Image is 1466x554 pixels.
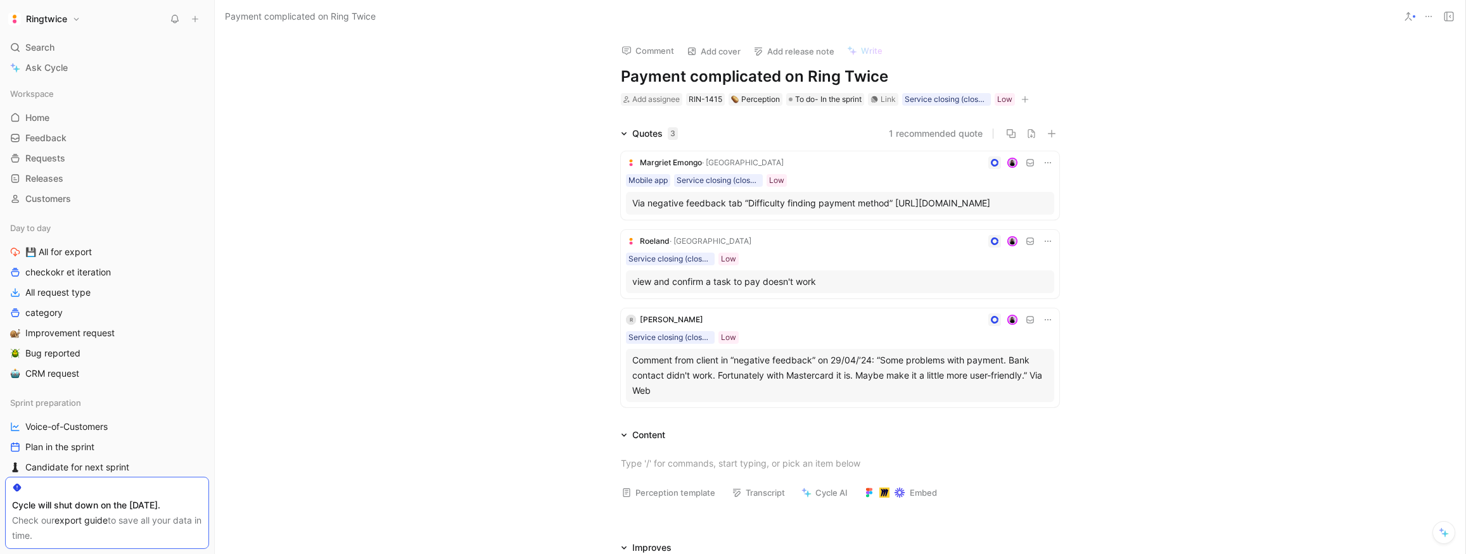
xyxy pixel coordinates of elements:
[5,169,209,188] a: Releases
[25,132,67,144] span: Feedback
[5,438,209,456] a: Plan in the sprint
[628,253,712,265] div: Service closing (close a task, service payment)
[25,441,94,453] span: Plan in the sprint
[25,60,68,75] span: Ask Cycle
[769,174,784,187] div: Low
[5,324,209,343] a: 🐌Improvement request
[621,66,1059,87] h1: Payment complicated on Ring Twice
[54,515,108,526] a: export guide
[632,427,665,443] div: Content
[10,396,81,409] span: Sprint preparation
[12,513,202,543] div: Check our to save all your data in time.
[616,42,680,60] button: Comment
[628,174,668,187] div: Mobile app
[225,9,376,24] span: Payment complicated on Ring Twice
[632,94,680,104] span: Add assignee
[5,58,209,77] a: Ask Cycle
[689,93,722,106] div: RIN-1415
[721,253,736,265] div: Low
[640,158,702,167] span: Margriet Emongo
[1009,237,1017,246] img: avatar
[681,42,746,60] button: Add cover
[25,152,65,165] span: Requests
[841,42,888,60] button: Write
[25,192,71,205] span: Customers
[858,484,943,501] button: Embed
[5,108,209,127] a: Home
[5,344,209,363] a: 🪲Bug reported
[861,45,883,56] span: Write
[25,172,63,185] span: Releases
[5,393,209,412] div: Sprint preparation
[786,93,864,106] div: To do- In the sprint
[626,315,636,325] div: R
[889,126,983,141] button: 1 recommended quote
[5,218,209,237] div: Day to day
[10,87,54,100] span: Workspace
[796,484,853,501] button: Cycle AI
[795,93,862,106] span: To do- In the sprint
[626,236,636,246] img: logo
[881,93,896,106] div: Link
[670,236,751,246] span: · [GEOGRAPHIC_DATA]
[5,242,209,261] a: 💾 All for export
[8,460,23,475] button: ♟️
[632,196,1048,211] div: Via negative feedback tab “Difficulty finding payment method” [URL][DOMAIN_NAME]
[5,364,209,383] a: 🤖CRM request
[8,346,23,361] button: 🪲
[5,218,209,383] div: Day to day💾 All for exportcheckokr et iterationAll request typecategory🐌Improvement request🪲Bug r...
[5,10,84,28] button: RingtwiceRingtwice
[1009,159,1017,167] img: avatar
[632,353,1048,398] div: Comment from client in “negative feedback” on 29/04/’24: “Some problems with payment. Bank contac...
[5,129,209,148] a: Feedback
[25,286,91,299] span: All request type
[726,484,791,501] button: Transcript
[616,126,683,141] div: Quotes3
[5,149,209,168] a: Requests
[8,325,23,341] button: 🐌
[626,158,636,168] img: logo
[26,13,67,25] h1: Ringtwice
[721,331,736,344] div: Low
[677,174,760,187] div: Service closing (close a task, service payment)
[25,266,111,279] span: checkokr et iteration
[10,328,20,338] img: 🐌
[10,348,20,358] img: 🪲
[25,40,54,55] span: Search
[25,327,115,339] span: Improvement request
[5,393,209,497] div: Sprint preparationVoice-of-CustomersPlan in the sprint♟️Candidate for next sprint🤖Grooming
[25,367,79,380] span: CRM request
[5,417,209,436] a: Voice-of-Customers
[632,274,1048,289] div: view and confirm a task to pay doesn't work
[10,462,20,472] img: ♟️
[25,306,63,319] span: category
[5,458,209,477] a: ♟️Candidate for next sprint
[640,236,670,246] span: Roeland
[5,303,209,322] a: category
[25,111,49,124] span: Home
[702,158,784,167] span: · [GEOGRAPHIC_DATA]
[25,246,92,258] span: 💾 All for export
[632,126,678,141] div: Quotes
[25,420,108,433] span: Voice-of-Customers
[25,347,80,360] span: Bug reported
[616,484,721,501] button: Perception template
[905,93,988,106] div: Service closing (close a task, service payment)
[640,315,703,324] span: [PERSON_NAME]
[8,366,23,381] button: 🤖
[748,42,840,60] button: Add release note
[25,461,129,474] span: Candidate for next sprint
[997,93,1012,106] div: Low
[10,222,51,234] span: Day to day
[5,189,209,208] a: Customers
[5,84,209,103] div: Workspace
[616,427,670,443] div: Content
[628,331,712,344] div: Service closing (close a task, service payment)
[5,38,209,57] div: Search
[731,96,739,103] img: 🥔
[729,93,782,106] div: 🥔Perception
[12,498,202,513] div: Cycle will shut down on the [DATE].
[8,13,21,25] img: Ringtwice
[668,127,678,140] div: 3
[10,368,20,379] img: 🤖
